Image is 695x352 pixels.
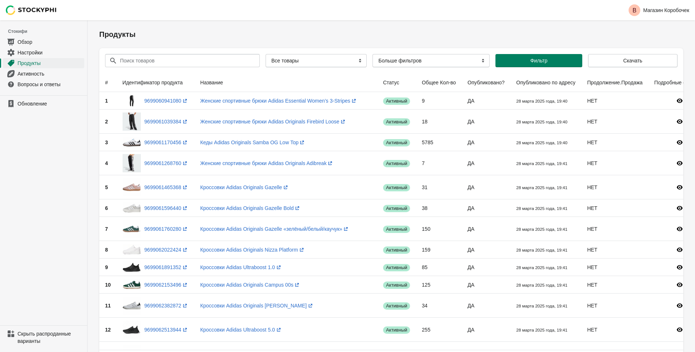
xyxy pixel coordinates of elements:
a: Скрыть распроданные варианты [3,329,84,346]
img: f6a662ae1a3b49a695ecfae3270f7909_108585e2-6a37-40c2-b3e2-3f936355958b.jpg [123,95,141,107]
a: 9699062153496 [144,282,189,288]
ya-tr-span: НЕТ [587,184,597,190]
span: 3 [105,139,108,145]
a: 9699062022424 [144,247,189,253]
ya-tr-span: 9699062513944 [144,327,181,333]
ya-tr-span: 28 марта 2025 года, 19:41 [516,328,567,332]
ya-tr-span: НЕТ [587,247,597,253]
a: Активность [3,68,84,79]
ya-tr-span: НЕТ [587,205,597,211]
a: 9699061891352 [144,264,189,270]
td: 255 [416,318,462,342]
ya-tr-span: НЕТ [587,160,597,166]
ya-tr-span: 28 марта 2025 года, 19:40 [516,99,567,103]
a: 9699062513944 [144,327,189,333]
ya-tr-span: Скачать [623,58,642,64]
ya-tr-span: НЕТ [587,303,597,309]
a: 9699060941080 [144,98,189,104]
span: Аватар с инициалами B [629,4,640,16]
td: 5785 [416,134,462,151]
a: Продукты [3,58,84,68]
img: 437e312da9a687b262df9169b7fbb376_5ec512b2-3816-437d-b03b-9b7d8a8293b5.png [123,279,141,291]
td: 150 [416,217,462,241]
td: 85 [416,259,462,276]
ya-tr-span: активный [386,327,407,333]
ya-tr-span: активный [386,161,407,167]
td: 125 [416,276,462,294]
img: 8f295fe37617cbb08e920988b7db5b62_d936d459-a146-4b46-a5df-6d5fb2b26bf7.jpg [123,137,141,148]
input: Поиск товаров [120,54,247,67]
ya-tr-span: активный [386,206,407,211]
ya-tr-span: ДА [468,205,475,211]
a: Кроссовки Adidas Ultraboost 1.0 [200,264,282,270]
ya-tr-span: Продолжение. [587,80,621,85]
span: 5 [105,184,108,190]
ya-tr-span: НЕТ [587,119,597,125]
td: 7 [416,151,462,175]
ya-tr-span: 28 марта 2025 года, 19:41 [516,265,567,270]
img: 75baed4e9d2a544e4e582b3d12275147_9134b3c7-2a22-4bd9-bd6c-2c6cc5834b05.jpg [123,220,141,238]
td: 18 [416,110,462,134]
ya-tr-span: Кроссовки Adidas Originals Gazelle «зелёный/белый/каучук» [200,226,342,232]
ya-tr-span: активный [386,226,407,232]
td: 159 [416,241,462,259]
ya-tr-span: Опубликовано? [468,80,505,85]
ya-tr-span: 28 марта 2025 года, 19:41 [516,206,567,211]
ya-tr-span: Кроссовки Adidas Originals Campus 00s [200,282,293,288]
a: Кроссовки Adidas Originals Gazelle [200,184,289,190]
a: Кроссовки Adidas Originals [PERSON_NAME] [200,303,314,309]
a: Женские спортивные брюки Adidas Essential Women’s 3-Stripes [200,98,358,104]
ya-tr-span: НЕТ [587,226,597,232]
ya-tr-span: Обзор [18,39,32,45]
ya-tr-span: 28 марта 2025 года, 19:41 [516,227,567,232]
ya-tr-span: активный [386,303,407,309]
a: 9699061170456 [144,139,189,145]
ya-tr-span: ДА [468,139,475,145]
span: 1 [105,98,108,104]
ya-tr-span: ДА [468,119,475,125]
span: 6 [105,205,108,211]
ya-tr-span: 28 марта 2025 года, 19:41 [516,248,567,252]
a: 9699061760280 [144,226,189,232]
a: Кроссовки Adidas Originals Nizza Platform [200,247,305,253]
ya-tr-span: активный [386,140,407,146]
a: Кроссовки Adidas Originals Gazelle «зелёный/белый/каучук» [200,226,350,232]
a: Кроссовки Adidas Originals Campus 00s [200,282,301,288]
ya-tr-span: Стокифи [8,29,27,34]
ya-tr-span: Женские спортивные брюки Adidas Essential Women’s 3-Stripes [200,98,350,104]
ya-tr-span: Опубликовано по адресу [516,80,575,85]
ya-tr-span: активный [386,247,407,253]
ya-tr-span: Продажа [621,80,642,85]
a: Обзор [3,37,84,47]
ya-tr-span: Кроссовки Adidas Originals Nizza Platform [200,247,298,253]
ya-tr-span: активный [386,265,407,271]
ya-tr-span: 9699061170456 [144,139,181,145]
text: B [633,7,637,14]
a: Кеды Adidas Originals Samba OG Low Top [200,139,306,145]
ya-tr-span: активный [386,282,407,288]
ya-tr-span: ДА [468,247,475,253]
ya-tr-span: НЕТ [587,98,597,104]
a: 9699062382872 [144,303,189,309]
td: 34 [416,294,462,318]
img: Стокифи [6,5,57,15]
ya-tr-span: Кроссовки Adidas Originals [PERSON_NAME] [200,303,307,309]
ya-tr-span: 9699060941080 [144,98,181,104]
ya-tr-span: 9699061891352 [144,264,181,270]
ya-tr-span: Кроссовки Adidas Ultraboost 1.0 [200,264,275,270]
button: Фильтр [495,54,582,67]
ya-tr-span: Продукты [18,60,40,66]
ya-tr-span: Кроссовки Adidas Originals Gazelle Bold [200,205,294,211]
ya-tr-span: 9699061268760 [144,160,181,166]
ya-tr-span: Кроссовки Adidas Originals Gazelle [200,184,282,190]
img: 2bc2343a7e0afb7372e33cf26124254b_f8955bf3-4d86-42bc-b3d6-873175c46f0b.jpg [123,178,141,196]
ya-tr-span: ДА [468,184,475,190]
td: 31 [416,175,462,199]
ya-tr-span: активный [386,185,407,191]
td: 9 [416,92,462,110]
ya-tr-span: ДА [468,303,475,309]
ya-tr-span: Обновление [18,101,47,107]
ya-tr-span: ДА [468,282,475,288]
ya-tr-span: Женские спортивные брюки Adidas Originals Firebird Loose [200,119,339,125]
ya-tr-span: ДА [468,327,475,333]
